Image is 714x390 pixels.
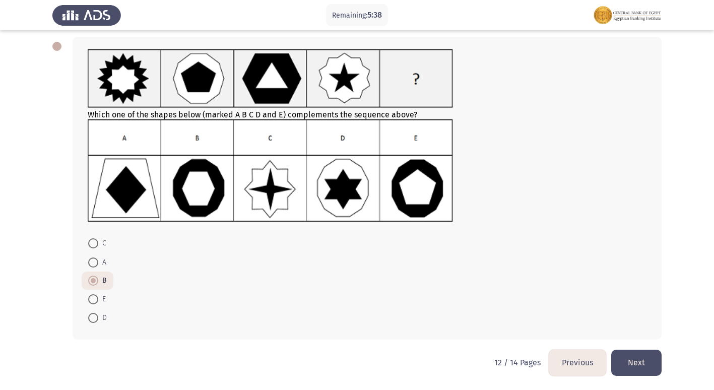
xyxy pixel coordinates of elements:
span: C [98,237,106,249]
span: 5:38 [367,10,382,20]
img: Assess Talent Management logo [52,1,121,29]
img: Assessment logo of FOCUS Assessment 3 Modules EN [593,1,662,29]
span: A [98,256,106,269]
img: UkFYMDA4NkJfdXBkYXRlZF9DQVRfMjAyMS5wbmcxNjIyMDMzMDM0MDMy.png [88,119,453,222]
button: load next page [611,350,662,375]
p: 12 / 14 Pages [494,358,541,367]
img: UkFYMDA4NkFfQ0FUXzIwMjEucG5nMTYyMjAzMjk5NTY0Mw==.png [88,49,453,108]
button: load previous page [549,350,606,375]
div: Which one of the shapes below (marked A B C D and E) complements the sequence above? [88,49,646,224]
p: Remaining: [332,9,382,22]
span: E [98,293,106,305]
span: B [98,275,107,287]
span: D [98,312,107,324]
